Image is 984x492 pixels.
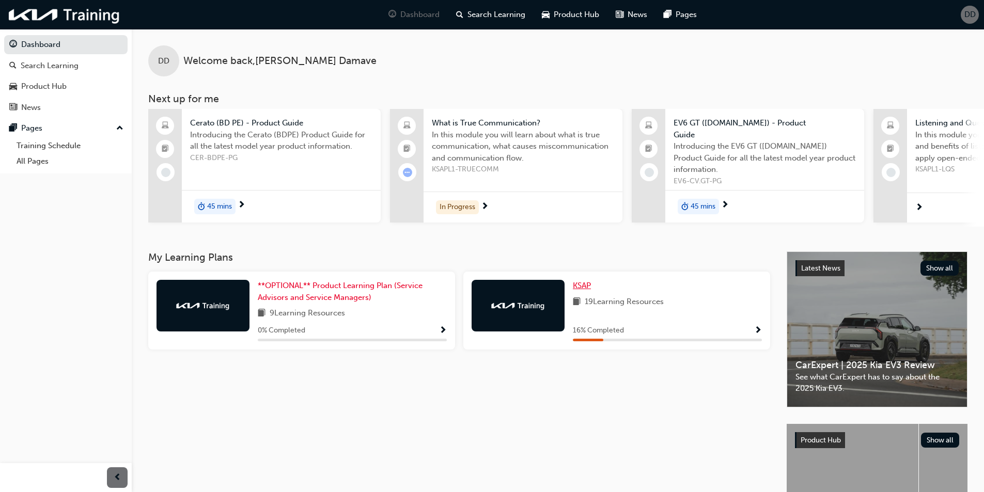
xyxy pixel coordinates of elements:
span: learningRecordVerb_ATTEMPT-icon [403,168,412,177]
span: CarExpert | 2025 Kia EV3 Review [795,359,959,371]
button: Show Progress [439,324,447,337]
a: news-iconNews [607,4,655,25]
div: News [21,102,41,114]
span: car-icon [542,8,550,21]
span: booktick-icon [887,142,894,156]
span: 45 mins [207,201,232,213]
div: Product Hub [21,81,67,92]
span: search-icon [9,61,17,71]
a: KSAP [573,280,595,292]
span: duration-icon [681,200,689,213]
span: DD [158,55,169,67]
span: guage-icon [388,8,396,21]
span: laptop-icon [403,119,411,133]
span: learningRecordVerb_NONE-icon [161,168,170,177]
button: DD [961,6,979,24]
h3: My Learning Plans [148,251,770,263]
span: 45 mins [691,201,715,213]
span: Product Hub [554,9,599,21]
span: Show Progress [754,326,762,336]
span: Search Learning [467,9,525,21]
span: laptop-icon [887,119,894,133]
span: **OPTIONAL** Product Learning Plan (Service Advisors and Service Managers) [258,281,423,302]
span: next-icon [721,201,729,210]
img: kia-training [490,300,546,311]
span: book-icon [258,307,265,320]
button: Show all [921,433,960,448]
div: Pages [21,122,42,134]
span: Product Hub [801,436,841,445]
span: Welcome back , [PERSON_NAME] Damave [183,55,377,67]
span: next-icon [481,202,489,212]
a: Cerato (BD PE) - Product GuideIntroducing the Cerato (BDPE) Product Guide for all the latest mode... [148,109,381,223]
button: DashboardSearch LearningProduct HubNews [4,33,128,119]
span: news-icon [616,8,623,21]
span: prev-icon [114,471,121,484]
span: book-icon [573,296,581,309]
span: KSAPL1-TRUECOMM [432,164,614,176]
a: car-iconProduct Hub [534,4,607,25]
button: Show all [920,261,959,276]
a: **OPTIONAL** Product Learning Plan (Service Advisors and Service Managers) [258,280,447,303]
span: pages-icon [664,8,671,21]
span: What is True Communication? [432,117,614,129]
a: EV6 GT ([DOMAIN_NAME]) - Product GuideIntroducing the EV6 GT ([DOMAIN_NAME]) Product Guide for al... [632,109,864,223]
span: laptop-icon [645,119,652,133]
a: Latest NewsShow all [795,260,959,277]
a: guage-iconDashboard [380,4,448,25]
span: booktick-icon [645,142,652,156]
span: Pages [676,9,697,21]
button: Show Progress [754,324,762,337]
a: News [4,98,128,117]
a: Product HubShow all [795,432,959,449]
a: search-iconSearch Learning [448,4,534,25]
span: 9 Learning Resources [270,307,345,320]
span: learningRecordVerb_NONE-icon [886,168,896,177]
a: pages-iconPages [655,4,705,25]
button: Pages [4,119,128,138]
span: 16 % Completed [573,325,624,337]
span: 0 % Completed [258,325,305,337]
span: DD [964,9,976,21]
span: duration-icon [198,200,205,213]
span: KSAP [573,281,591,290]
span: news-icon [9,103,17,113]
span: learningRecordVerb_NONE-icon [645,168,654,177]
img: kia-training [5,4,124,25]
a: Training Schedule [12,138,128,154]
a: Dashboard [4,35,128,54]
span: Introducing the Cerato (BDPE) Product Guide for all the latest model year product information. [190,129,372,152]
img: kia-training [175,300,231,311]
span: booktick-icon [162,142,169,156]
a: Search Learning [4,56,128,75]
h3: Next up for me [132,93,984,105]
a: What is True Communication?In this module you will learn about what is true communication, what c... [390,109,622,223]
span: next-icon [238,201,245,210]
a: Product Hub [4,77,128,96]
span: Latest News [801,264,840,273]
div: Search Learning [21,60,79,72]
span: laptop-icon [162,119,169,133]
span: car-icon [9,82,17,91]
span: CER-BDPE-PG [190,152,372,164]
span: In this module you will learn about what is true communication, what causes miscommunication and ... [432,129,614,164]
div: In Progress [436,200,479,214]
span: Cerato (BD PE) - Product Guide [190,117,372,129]
span: Introducing the EV6 GT ([DOMAIN_NAME]) Product Guide for all the latest model year product inform... [674,140,856,176]
a: Latest NewsShow allCarExpert | 2025 Kia EV3 ReviewSee what CarExpert has to say about the 2025 Ki... [787,251,967,407]
span: 19 Learning Resources [585,296,664,309]
span: up-icon [116,122,123,135]
span: Show Progress [439,326,447,336]
span: guage-icon [9,40,17,50]
span: Dashboard [400,9,440,21]
span: EV6-CV.GT-PG [674,176,856,187]
a: All Pages [12,153,128,169]
span: EV6 GT ([DOMAIN_NAME]) - Product Guide [674,117,856,140]
span: booktick-icon [403,142,411,156]
span: pages-icon [9,124,17,133]
span: News [628,9,647,21]
span: next-icon [915,203,923,213]
span: search-icon [456,8,463,21]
